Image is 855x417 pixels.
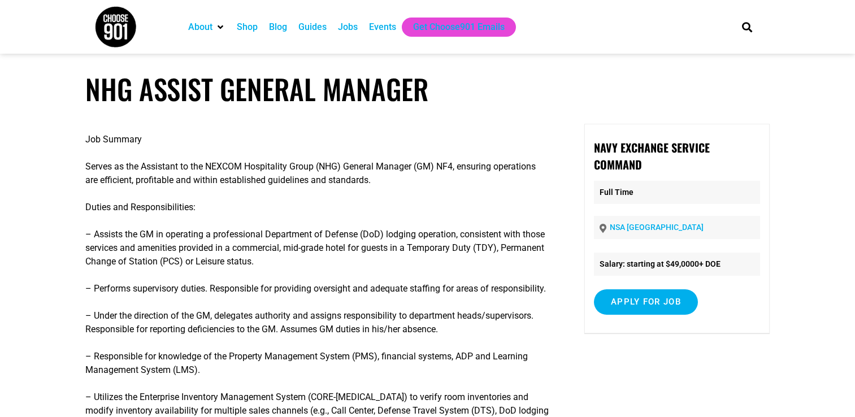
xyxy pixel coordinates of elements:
p: – Under the direction of the GM, delegates authority and assigns responsibility to department hea... [85,309,550,336]
strong: Navy Exchange Service Command [594,139,710,173]
li: Salary: starting at $49,0000+ DOE [594,253,760,276]
input: Apply for job [594,289,698,315]
a: About [188,20,212,34]
p: Serves as the Assistant to the NEXCOM Hospitality Group (NHG) General Manager (GM) NF4, ensuring ... [85,160,550,187]
a: Shop [237,20,258,34]
div: Search [737,18,756,36]
a: Get Choose901 Emails [413,20,505,34]
div: About [183,18,231,37]
h1: NHG ASSIST GENERAL MANAGER [85,72,769,106]
p: Duties and Responsibilities: [85,201,550,214]
p: Job Summary [85,133,550,146]
p: – Assists the GM in operating a professional Department of Defense (DoD) lodging operation, consi... [85,228,550,268]
p: – Responsible for knowledge of the Property Management System (PMS), financial systems, ADP and L... [85,350,550,377]
a: NSA [GEOGRAPHIC_DATA] [610,223,704,232]
p: – Performs supervisory duties. Responsible for providing oversight and adequate staffing for area... [85,282,550,296]
a: Guides [298,20,327,34]
p: Full Time [594,181,760,204]
a: Events [369,20,396,34]
a: Blog [269,20,287,34]
nav: Main nav [183,18,723,37]
a: Jobs [338,20,358,34]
